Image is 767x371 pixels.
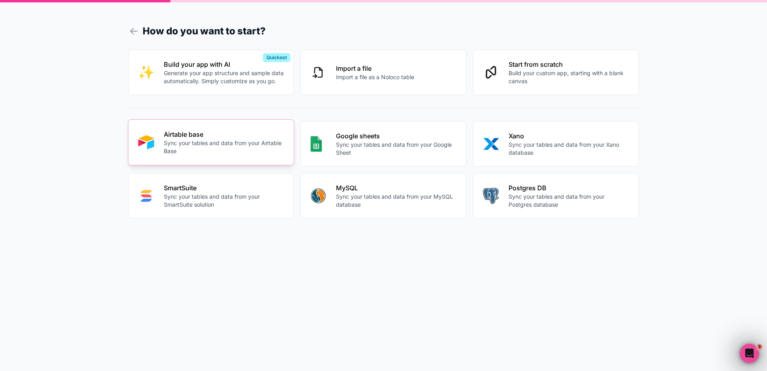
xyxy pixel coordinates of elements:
[310,136,322,152] img: GOOGLE_SHEETS
[483,188,499,204] img: POSTGRES
[138,134,154,150] img: AIRTABLE
[509,141,629,157] p: Sync your tables and data from your Xano database
[756,344,763,350] span: 3
[164,69,284,85] p: Generate your app structure and sample data automatically. Simply customize as you go.
[509,183,629,193] p: Postgres DB
[336,193,457,209] p: Sync your tables and data from your MySQL database
[509,131,629,141] p: Xano
[128,50,294,95] button: INTERNAL_WITH_AIBuild your app with AIGenerate your app structure and sample data automatically. ...
[164,60,284,69] p: Build your app with AI
[300,121,467,167] button: GOOGLE_SHEETSGoogle sheetsSync your tables and data from your Google Sheet
[138,64,154,80] img: INTERNAL_WITH_AI
[164,139,284,155] p: Sync your tables and data from your Airtable Base
[473,121,639,167] button: XANOXanoSync your tables and data from your Xano database
[473,50,639,95] button: Start from scratchBuild your custom app, starting with a blank canvas
[263,53,290,62] div: Quickest
[128,120,294,165] button: AIRTABLEAirtable baseSync your tables and data from your Airtable Base
[164,183,284,193] p: SmartSuite
[336,131,457,141] p: Google sheets
[740,344,759,363] iframe: Intercom live chat
[336,64,414,73] p: Import a file
[473,173,639,219] button: POSTGRESPostgres DBSync your tables and data from your Postgres database
[300,173,467,219] button: MYSQLMySQLSync your tables and data from your MySQL database
[164,193,284,209] p: Sync your tables and data from your SmartSuite solution
[336,141,457,157] p: Sync your tables and data from your Google Sheet
[128,173,294,219] button: SMART_SUITESmartSuiteSync your tables and data from your SmartSuite solution
[138,188,154,204] img: SMART_SUITE
[509,193,629,209] p: Sync your tables and data from your Postgres database
[509,69,629,85] p: Build your custom app, starting with a blank canvas
[509,60,629,69] p: Start from scratch
[336,183,457,193] p: MySQL
[164,130,284,139] p: Airtable base
[300,50,467,95] button: Import a fileImport a file as a Noloco table
[336,73,414,81] p: Import a file as a Noloco table
[483,136,499,152] img: XANO
[128,24,639,38] h1: How do you want to start?
[310,188,326,204] img: MYSQL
